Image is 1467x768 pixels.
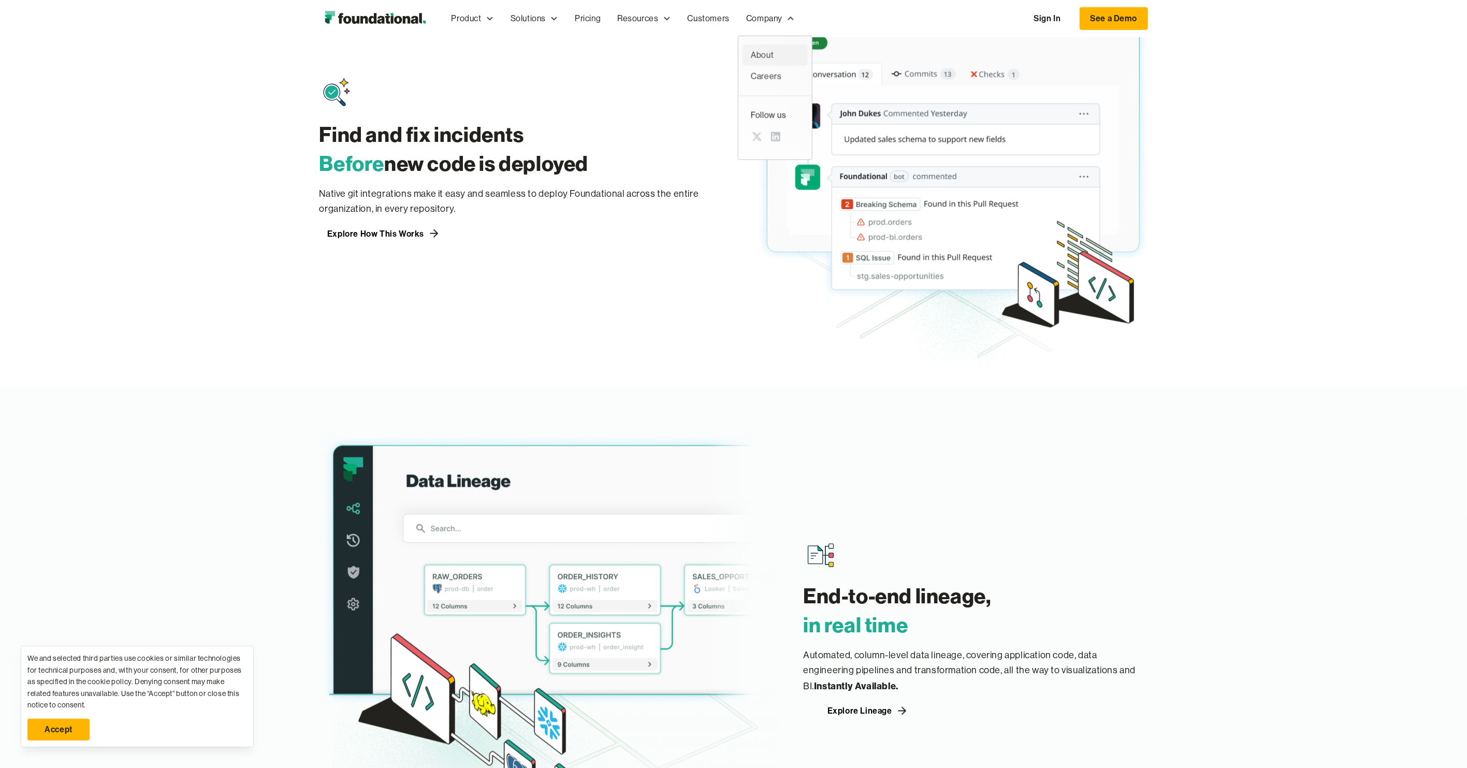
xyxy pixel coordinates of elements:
[743,45,808,66] a: About
[803,648,1148,695] p: Automated, column-level data lineage, covering application code, data engineering pipelines and t...
[609,2,679,36] div: Resources
[679,2,738,36] a: Customers
[319,120,709,178] h3: Find and fix incidents new code is deployed
[27,719,90,741] a: Accept
[751,70,800,83] div: Careers
[327,229,424,238] div: Explore How This Works
[814,680,898,692] strong: Instantly Available.
[443,2,502,36] div: Product
[751,49,800,62] div: About
[617,12,658,25] div: Resources
[319,8,431,29] img: Foundational Logo
[746,12,782,25] div: Company
[502,2,567,36] div: Solutions
[567,2,609,36] a: Pricing
[738,2,803,36] div: Company
[319,186,709,217] p: Native git integrations make it easy and seamless to deploy Foundational across the entire organi...
[803,703,933,719] a: Explore Lineage
[319,225,449,242] a: Explore How This Works
[1415,718,1467,768] iframe: Chat Widget
[511,12,546,25] div: Solutions
[321,77,354,110] img: Find and Fix Icon
[1080,7,1148,30] a: See a Demo
[751,109,800,122] div: Follow us
[27,653,247,711] div: We and selected third parties use cookies or similar technologies for technical purposes and, wit...
[827,707,892,715] div: Explore Lineage
[803,612,908,639] span: in real time
[452,12,482,25] div: Product
[743,66,808,88] a: Careers
[319,8,431,29] a: home
[319,150,385,177] span: Before
[738,36,812,160] nav: Company
[1023,8,1071,30] a: Sign In
[803,582,1148,640] h3: End-to-end lineage, ‍
[804,539,837,572] img: Lineage Icon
